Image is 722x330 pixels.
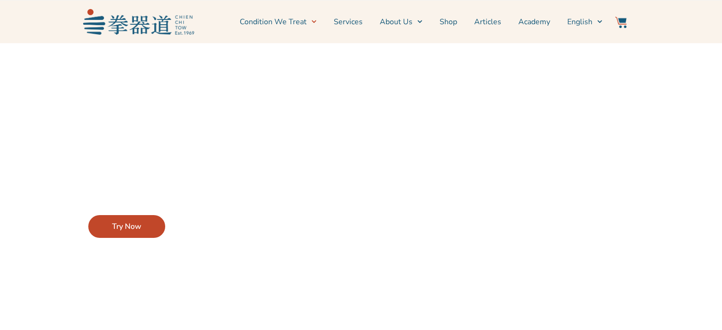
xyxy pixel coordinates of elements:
[380,10,422,34] a: About Us
[240,10,317,34] a: Condition We Treat
[615,17,627,28] img: Website Icon-03
[88,215,165,238] a: Try Now
[88,164,301,190] p: Let our Symptom Checker recommend effective treatments for your conditions.
[112,221,141,232] span: Try Now
[474,10,501,34] a: Articles
[88,133,301,154] h2: Does something feel off?
[334,10,363,34] a: Services
[199,10,602,34] nav: Menu
[518,10,550,34] a: Academy
[567,16,592,28] span: English
[440,10,457,34] a: Shop
[567,10,602,34] a: English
